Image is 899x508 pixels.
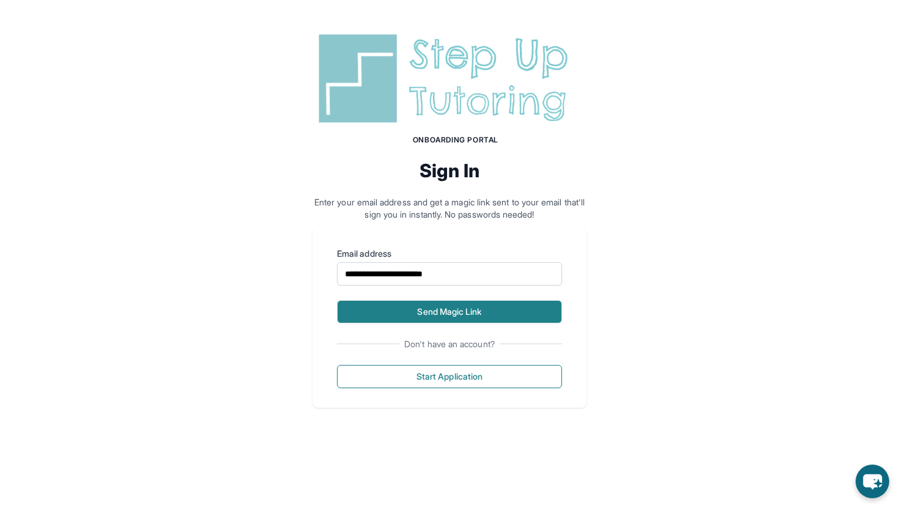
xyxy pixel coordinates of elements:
img: Step Up Tutoring horizontal logo [313,29,586,128]
button: Send Magic Link [337,300,562,323]
p: Enter your email address and get a magic link sent to your email that'll sign you in instantly. N... [313,196,586,221]
button: chat-button [856,465,889,498]
button: Start Application [337,365,562,388]
span: Don't have an account? [399,338,500,350]
h2: Sign In [313,160,586,182]
label: Email address [337,248,562,260]
h1: Onboarding Portal [325,135,586,145]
